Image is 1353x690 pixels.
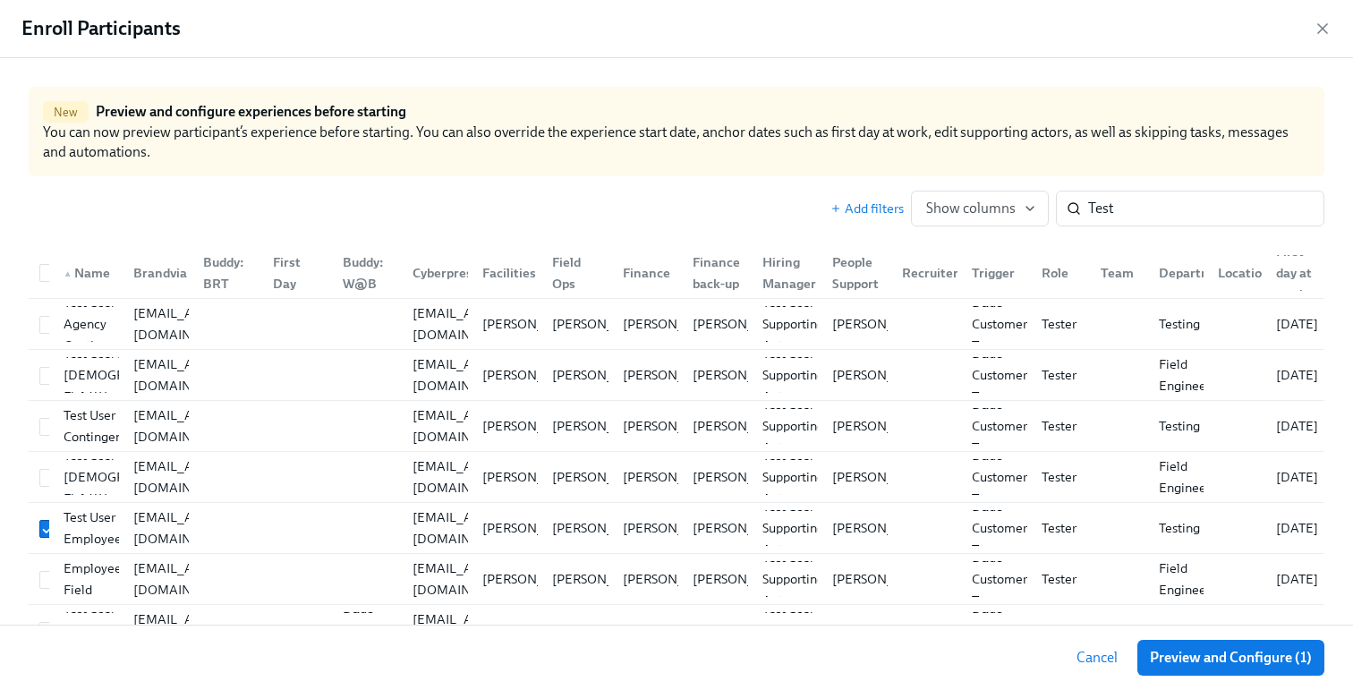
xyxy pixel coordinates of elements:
div: Buddy: W@B [336,251,398,294]
div: [DATE] [1269,364,1325,386]
div: Test User Employee Woman[EMAIL_ADDRESS][DOMAIN_NAME]Dado Customer Team[EMAIL_ADDRESS][DOMAIN_NAME... [29,605,1324,656]
div: Field Engineering [1152,456,1236,498]
div: Role [1034,262,1086,284]
div: Test User Employee Field Worker [56,536,129,622]
div: Brandvia [119,255,189,291]
div: Test User [DEMOGRAPHIC_DATA] Field Worker[EMAIL_ADDRESS][DOMAIN_NAME][EMAIL_ADDRESS][DOMAIN_NAME]... [29,452,1324,503]
div: Facilities [475,262,543,284]
input: Search by name [1088,191,1324,226]
div: Team [1093,262,1145,284]
div: Name [56,262,119,284]
div: [EMAIL_ADDRESS][DOMAIN_NAME] [126,405,253,447]
div: [PERSON_NAME] [616,568,735,590]
div: Department [1152,262,1240,284]
button: Cancel [1064,640,1130,676]
div: [PERSON_NAME] [545,568,664,590]
div: Field Engineering [1152,354,1236,396]
div: Test User Contingent[EMAIL_ADDRESS][DOMAIN_NAME][EMAIL_ADDRESS][DOMAIN_NAME][PERSON_NAME][PERSON_... [29,401,1324,452]
div: [PERSON_NAME] [616,517,735,539]
div: Hiring Manager [748,255,818,291]
span: ▲ [64,269,72,278]
div: Test User Supporting Actor [755,547,831,611]
div: Department [1145,255,1204,291]
span: Cancel [1076,649,1118,667]
div: [PERSON_NAME] [475,466,594,488]
div: Test User Agency Contingent[EMAIL_ADDRESS][DOMAIN_NAME][EMAIL_ADDRESS][DOMAIN_NAME][PERSON_NAME][... [29,299,1324,350]
div: [PERSON_NAME] [545,364,664,386]
div: [DATE] [1269,415,1325,437]
div: [EMAIL_ADDRESS][DOMAIN_NAME] [126,456,253,498]
div: Tester [1034,415,1086,437]
div: Buddy: First Day Greeter [266,230,328,316]
div: [PERSON_NAME] [825,466,944,488]
div: Test User Employee Field Worker[EMAIL_ADDRESS][DOMAIN_NAME][EMAIL_ADDRESS][DOMAIN_NAME][PERSON_NA... [29,554,1324,605]
div: Buddy: First Day Greeter [259,255,328,291]
div: Finance back-up [685,251,748,294]
div: Dado Customer Team [965,292,1034,356]
div: [PERSON_NAME] [475,415,594,437]
div: You can now preview participant’s experience before starting. You can also override the experienc... [29,87,1324,176]
div: Test User Agency [DEMOGRAPHIC_DATA] Field Worker[EMAIL_ADDRESS][DOMAIN_NAME][EMAIL_ADDRESS][DOMAI... [29,350,1324,401]
div: Brandvia [126,262,194,284]
div: [PERSON_NAME] [475,313,594,335]
div: [PERSON_NAME] [825,415,944,437]
div: [DATE] [1269,568,1325,590]
div: [PERSON_NAME] [825,313,944,335]
div: Location [1211,262,1277,284]
div: [EMAIL_ADDRESS][DOMAIN_NAME] [126,354,253,396]
div: [PERSON_NAME] [685,364,804,386]
div: [DATE] [1269,466,1325,488]
span: New [43,106,89,119]
div: [DATE] [1269,517,1325,539]
div: [DATE] [1269,619,1325,641]
div: [PERSON_NAME] [685,313,804,335]
h6: Preview and configure experiences before starting [96,102,406,122]
div: Dado Customer Team [965,394,1034,458]
div: [EMAIL_ADDRESS][DOMAIN_NAME] [126,507,253,549]
div: [EMAIL_ADDRESS][DOMAIN_NAME] [405,558,532,601]
div: Dado Customer Team [965,496,1034,560]
div: Finance [608,255,678,291]
button: Preview and Configure (1) [1137,640,1324,676]
span: Add filters [830,200,904,217]
div: [PERSON_NAME] [685,619,804,641]
div: Tester [1034,568,1086,590]
div: [PERSON_NAME] [545,313,664,335]
div: [EMAIL_ADDRESS][DOMAIN_NAME] [126,302,253,345]
div: [PERSON_NAME] [825,619,944,641]
div: First day at work [1262,255,1321,291]
div: [PERSON_NAME] [475,568,594,590]
div: Field Engineering [1152,558,1236,601]
div: [PERSON_NAME] [685,466,804,488]
div: [DATE] [1269,313,1325,335]
div: Test User Supporting Actor [755,292,831,356]
div: Finance [616,262,678,284]
div: [EMAIL_ADDRESS][DOMAIN_NAME] [405,302,532,345]
div: Facilities [468,255,538,291]
div: Test User Supporting Actor [755,496,831,560]
div: Tester [1034,517,1086,539]
div: People Support [818,255,888,291]
span: Preview and Configure (1) [1150,649,1312,667]
div: ▲Name [49,255,119,291]
div: Field Ops [545,251,608,294]
div: Test User Agency Contingent [56,292,134,356]
div: Team [1086,255,1145,291]
div: First day at work [1269,241,1321,305]
div: Test User Employee [56,507,129,549]
div: Test User Contingent [56,405,134,447]
div: [PERSON_NAME] [616,466,735,488]
div: [PERSON_NAME] [475,517,594,539]
div: Tester [1034,619,1086,641]
div: Dado Customer Team [965,445,1034,509]
div: [PERSON_NAME] [685,415,804,437]
div: Field Ops [538,255,608,291]
div: Dado Customer Team [965,547,1034,611]
div: Recruiter [895,262,966,284]
div: Test User Agency [DEMOGRAPHIC_DATA] Field Worker [56,343,215,407]
div: Cyberpress [398,255,468,291]
div: Buddy: BRT [196,251,259,294]
div: Test User Supporting Actor [755,394,831,458]
span: Show columns [926,200,1034,217]
button: Show columns [911,191,1049,226]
